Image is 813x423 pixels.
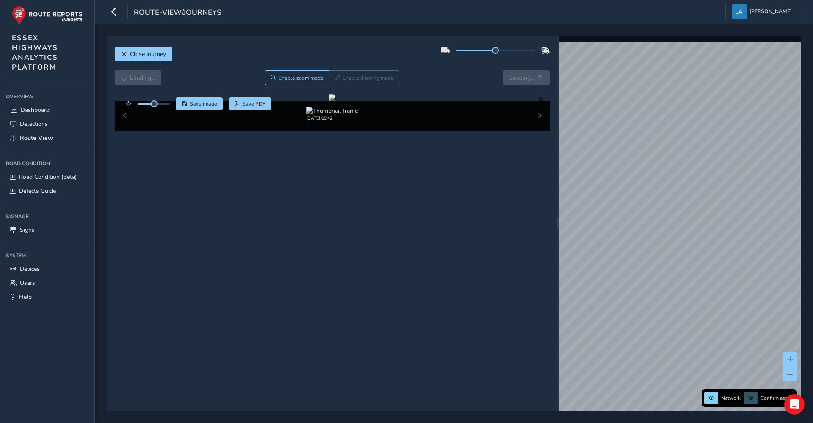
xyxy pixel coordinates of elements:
a: Route View [6,131,88,145]
a: Users [6,276,88,290]
a: Help [6,290,88,304]
span: Road Condition (Beta) [19,173,77,181]
a: Devices [6,262,88,276]
div: Open Intercom Messenger [784,394,805,415]
a: Signs [6,223,88,237]
span: Close journey [130,50,166,58]
span: Confirm assets [760,395,794,401]
a: Road Condition (Beta) [6,170,88,184]
div: [DATE] 09:42 [306,115,358,121]
span: route-view/journeys [134,7,221,19]
span: ESSEX HIGHWAYS ANALYTICS PLATFORM [12,33,58,72]
button: Close journey [115,47,172,61]
span: Save PDF [242,100,265,107]
span: Enable zoom mode [279,75,324,81]
span: Dashboard [21,106,50,114]
div: Signage [6,210,88,223]
span: Signs [20,226,35,234]
button: PDF [229,97,271,110]
div: Road Condition [6,157,88,170]
button: Save [176,97,223,110]
img: rr logo [12,6,83,25]
span: Devices [20,265,40,273]
span: Users [20,279,35,287]
span: Help [19,293,32,301]
span: Save image [190,100,217,107]
a: Defects Guide [6,184,88,198]
img: Thumbnail frame [306,107,358,115]
a: Dashboard [6,103,88,117]
div: Overview [6,90,88,103]
a: Detections [6,117,88,131]
span: Network [721,395,741,401]
div: System [6,249,88,262]
span: Defects Guide [19,187,56,195]
span: Detections [20,120,48,128]
span: [PERSON_NAME] [749,4,792,19]
img: diamond-layout [732,4,747,19]
button: Zoom [265,70,329,85]
span: Route View [20,134,53,142]
button: [PERSON_NAME] [732,4,795,19]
